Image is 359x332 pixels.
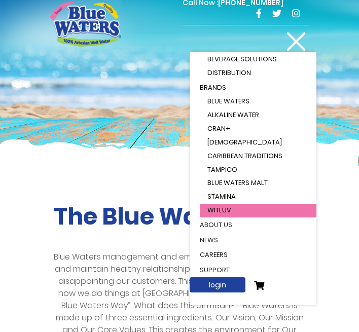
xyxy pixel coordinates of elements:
span: WitLuv [207,205,231,215]
a: store logo [50,2,121,46]
a: about us [190,217,316,233]
a: login [190,277,245,292]
span: Distribution [207,68,251,78]
span: Cran+ [207,124,230,133]
span: Blue Waters Malt [207,178,268,188]
span: Caribbean Traditions [207,151,282,161]
span: Brands [200,83,226,92]
span: Blue Waters [207,96,249,106]
span: Alkaline Water [207,110,259,120]
span: Stamina [207,192,236,201]
a: News [190,233,316,248]
a: careers [190,247,316,263]
h2: The Blue Waters Way [50,203,309,231]
span: [DEMOGRAPHIC_DATA] [207,137,282,147]
span: Beverage Solutions [207,54,277,64]
span: Tampico [207,165,237,174]
a: support [190,263,316,278]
